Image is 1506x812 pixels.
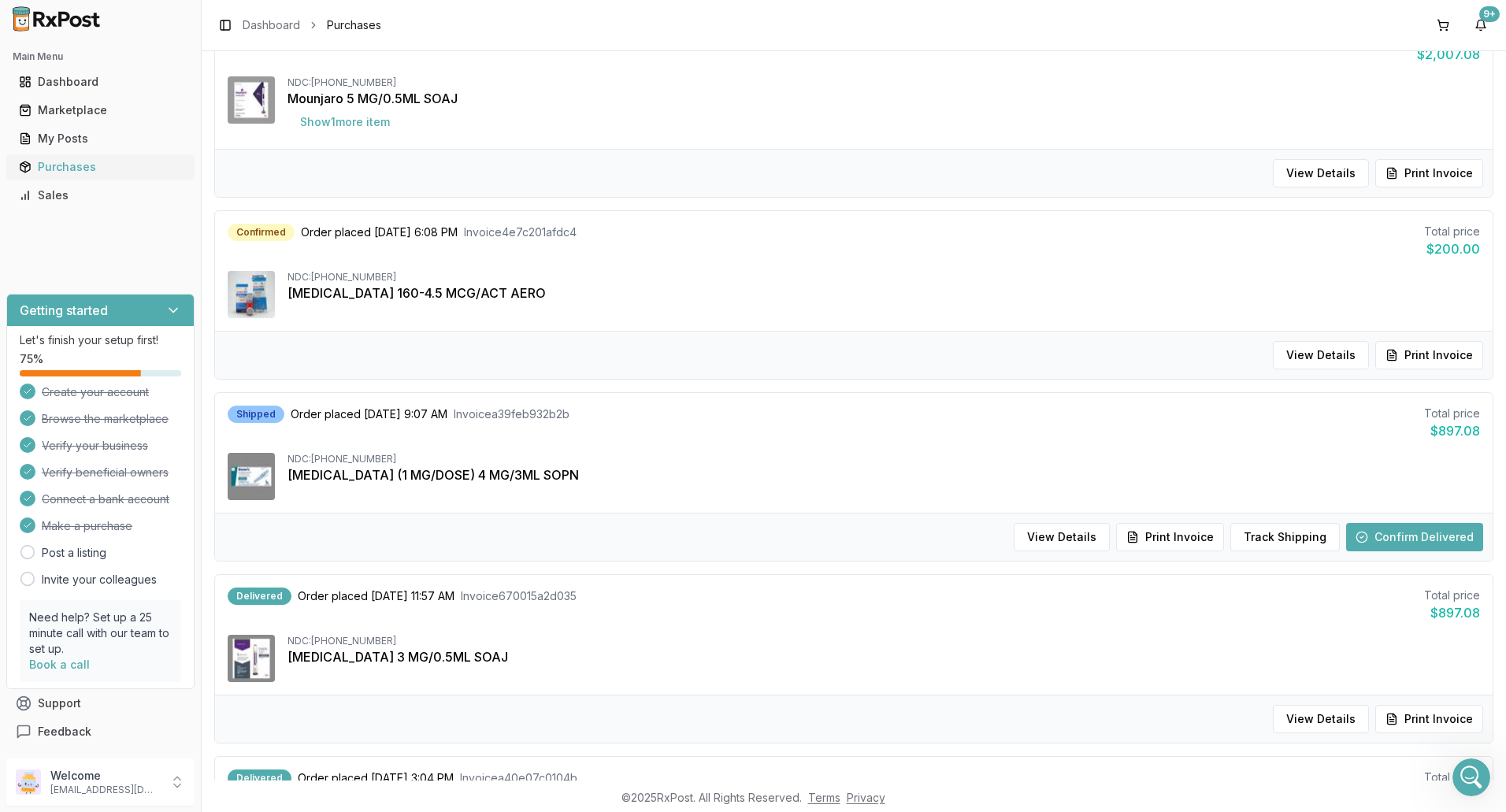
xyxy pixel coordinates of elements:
button: Feedback [6,717,195,746]
a: Invite your colleagues [42,572,157,588]
a: Terms [808,791,840,804]
div: $897.08 [1424,603,1480,622]
div: [MEDICAL_DATA] 3 MG/0.5ML SOAJ [287,647,1480,666]
span: 75 % [20,351,43,367]
span: Connect a bank account [42,491,169,507]
span: Invoice 4e7c201afdc4 [464,224,577,240]
a: Book a call [29,658,90,671]
button: View Details [1014,523,1110,551]
span: Browse the marketplace [42,411,169,427]
button: Dashboard [6,69,195,95]
div: Delivered [228,769,291,787]
h2: Main Menu [13,50,188,63]
div: Total price [1424,224,1480,239]
div: Confirmed [228,224,295,241]
div: [MEDICAL_DATA] (1 MG/DOSE) 4 MG/3ML SOPN [287,465,1480,484]
div: Total price [1424,406,1480,421]
div: NDC: [PHONE_NUMBER] [287,635,1480,647]
button: Support [6,689,195,717]
a: Dashboard [243,17,300,33]
a: Dashboard [13,68,188,96]
div: Dashboard [19,74,182,90]
div: $200.00 [1424,239,1480,258]
button: View Details [1273,159,1369,187]
div: Mounjaro 5 MG/0.5ML SOAJ [287,89,1480,108]
div: 9+ [1479,6,1500,22]
button: View Details [1273,341,1369,369]
button: 9+ [1468,13,1493,38]
nav: breadcrumb [243,17,381,33]
div: [MEDICAL_DATA] 160-4.5 MCG/ACT AERO [287,284,1480,302]
span: Invoice a39feb932b2b [454,406,569,422]
div: Sales [19,187,182,203]
img: RxPost Logo [6,6,107,32]
a: Purchases [13,153,188,181]
span: Make a purchase [42,518,132,534]
div: NDC: [PHONE_NUMBER] [287,453,1480,465]
a: Post a listing [42,545,106,561]
a: My Posts [13,124,188,153]
span: Invoice a40e07c0104b [460,770,577,786]
div: Purchases [19,159,182,175]
span: Order placed [DATE] 11:57 AM [298,588,454,604]
div: Total price [1424,588,1480,603]
div: $897.08 [1424,421,1480,440]
button: Marketplace [6,98,195,123]
img: Mounjaro 5 MG/0.5ML SOAJ [228,76,275,124]
button: Print Invoice [1375,705,1483,733]
img: User avatar [16,769,41,795]
p: [EMAIL_ADDRESS][DOMAIN_NAME] [50,784,160,796]
span: Order placed [DATE] 9:07 AM [291,406,447,422]
a: Privacy [847,791,885,804]
div: Delivered [228,588,291,605]
img: Ozempic (1 MG/DOSE) 4 MG/3ML SOPN [228,453,275,500]
button: Confirm Delivered [1346,523,1483,551]
button: My Posts [6,126,195,151]
span: Invoice 670015a2d035 [461,588,577,604]
div: My Posts [19,131,182,146]
img: Trulicity 3 MG/0.5ML SOAJ [228,635,275,682]
span: Create your account [42,384,149,400]
iframe: Intercom live chat [1452,758,1490,796]
span: Feedback [38,724,91,740]
a: Sales [13,181,188,209]
div: NDC: [PHONE_NUMBER] [287,76,1480,89]
span: Order placed [DATE] 3:04 PM [298,770,454,786]
span: Order placed [DATE] 6:08 PM [301,224,458,240]
button: Track Shipping [1230,523,1340,551]
span: Purchases [327,17,381,33]
button: Print Invoice [1375,159,1483,187]
div: Shipped [228,406,284,423]
a: Marketplace [13,96,188,124]
button: Sales [6,183,195,208]
button: Show1more item [287,108,402,136]
span: Verify beneficial owners [42,465,169,480]
div: $2,007.08 [1417,45,1480,64]
h3: Getting started [20,301,108,320]
p: Let's finish your setup first! [20,332,181,348]
button: View Details [1273,705,1369,733]
button: Purchases [6,154,195,180]
div: Total price [1424,769,1480,785]
button: Print Invoice [1116,523,1224,551]
button: Print Invoice [1375,341,1483,369]
span: Verify your business [42,438,148,454]
img: Symbicort 160-4.5 MCG/ACT AERO [228,271,275,318]
p: Need help? Set up a 25 minute call with our team to set up. [29,610,172,657]
p: Welcome [50,768,160,784]
div: NDC: [PHONE_NUMBER] [287,271,1480,284]
div: Marketplace [19,102,182,118]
